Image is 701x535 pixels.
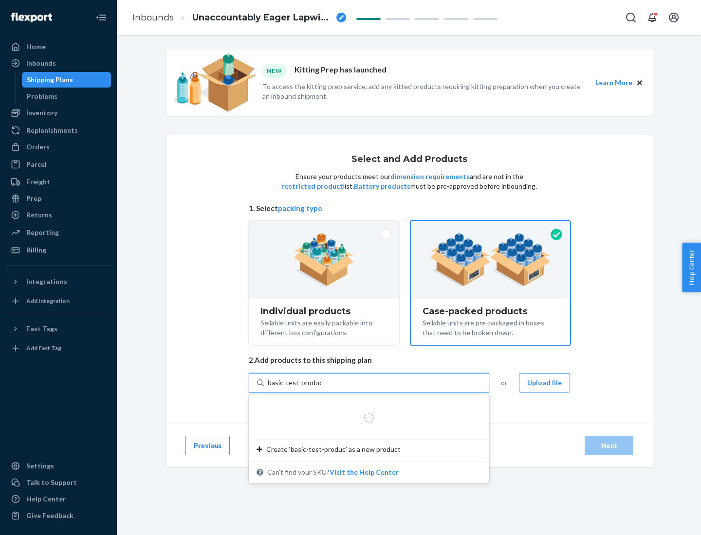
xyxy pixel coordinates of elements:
[26,58,56,68] div: Inbounds
[634,77,645,88] button: Close
[125,3,354,32] ol: breadcrumbs
[354,181,410,191] button: Battery products
[351,155,467,164] h1: Select and Add Products
[26,511,74,520] div: Give Feedback
[501,378,507,388] span: or
[6,274,111,289] button: Integrations
[92,8,111,27] button: Close Navigation
[281,172,538,191] p: Ensure your products meet our and are not in the list. must be pre-approved before inbounding.
[519,373,570,392] button: Upload file
[267,467,399,477] span: Can't find your SKU?
[643,8,662,27] button: Open notifications
[6,123,111,138] a: Replenishments
[6,321,111,337] button: Fast Tags
[26,245,46,255] div: Billing
[266,445,401,454] span: Create ‘basic-test-produc’ as a new product
[6,207,111,223] a: Returns
[26,142,50,152] div: Orders
[294,233,354,286] img: individual-pack.facf35554cb0f1810c75b2bd6df2d64e.png
[185,436,230,455] button: Previous
[6,157,111,172] a: Parcel
[22,89,111,104] a: Problems
[26,228,59,237] div: Reporting
[430,233,551,286] img: case-pack.59cecea509d18c883b923b81aeac6d0b.png
[6,55,111,71] a: Inbounds
[26,160,47,169] div: Parcel
[423,306,558,316] div: Case-packed products
[262,64,287,77] div: NEW
[27,91,57,101] div: Problems
[249,203,570,214] span: 1. Select
[262,82,587,101] p: To access the kitting prep service, add any kitted products requiring kitting preparation when yo...
[295,64,387,77] p: Kitting Prep has launched
[26,194,41,203] div: Prep
[423,316,558,338] div: Sellable units are pre-packaged in boxes that need to be broken down.
[26,277,67,286] div: Integrations
[26,125,78,135] div: Replenishments
[249,355,570,365] span: 2. Add products to this shipping plan
[595,77,632,88] button: Learn More
[260,316,387,338] div: Sellable units are easily packable into different box configurations.
[26,108,57,118] div: Inventory
[6,458,111,474] a: Settings
[260,306,387,316] div: Individual products
[26,42,46,52] div: Home
[6,174,111,190] a: Freight
[26,297,70,305] div: Add Integration
[27,75,73,85] div: Shipping Plans
[26,478,77,487] div: Talk to Support
[6,191,111,206] a: Prep
[6,491,111,507] a: Help Center
[26,324,57,334] div: Fast Tags
[585,436,633,455] button: Next
[26,461,54,471] div: Settings
[6,475,111,490] a: Talk to Support
[593,441,625,450] div: Next
[132,12,174,23] a: Inbounds
[26,344,61,352] div: Add Fast Tag
[621,8,641,27] button: Open Search Box
[26,210,52,220] div: Returns
[6,225,111,240] a: Reporting
[22,72,111,88] a: Shipping Plans
[682,243,701,292] button: Help Center
[6,139,111,155] a: Orders
[6,340,111,356] a: Add Fast Tag
[11,13,52,22] img: Flexport logo
[6,39,111,54] a: Home
[6,105,111,121] a: Inventory
[390,172,470,181] button: dimension requirements
[268,378,321,388] input: Create ‘basic-test-produc’ as a new productCan't find your SKU?Visit the Help Center
[6,293,111,309] a: Add Integration
[26,177,50,187] div: Freight
[26,494,66,504] div: Help Center
[192,12,332,24] span: Unaccountably Eager Lapwing
[278,203,322,214] button: packing type
[330,467,399,477] button: Create ‘basic-test-produc’ as a new productCan't find your SKU?
[6,508,111,523] button: Give Feedback
[282,181,343,191] button: restricted product
[664,8,683,27] button: Open account menu
[6,242,111,258] a: Billing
